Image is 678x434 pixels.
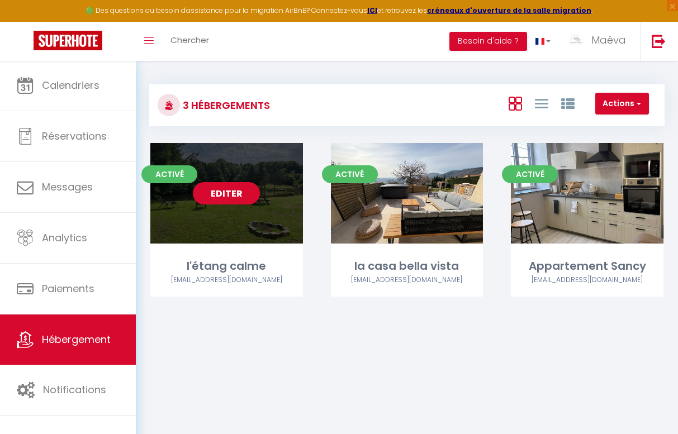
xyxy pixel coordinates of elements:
[170,34,209,46] span: Chercher
[535,94,548,112] a: Vue en Liste
[322,165,378,183] span: Activé
[9,4,42,38] button: Ouvrir le widget de chat LiveChat
[427,6,591,15] a: créneaux d'ouverture de la salle migration
[331,257,483,275] div: la casa bella vista
[561,94,575,112] a: Vue par Groupe
[42,180,93,194] span: Messages
[180,93,270,118] h3: 3 Hébergements
[34,31,102,50] img: Super Booking
[595,93,649,115] button: Actions
[511,257,663,275] div: Appartement Sancy
[367,6,377,15] a: ICI
[449,32,527,51] button: Besoin d'aide ?
[42,78,99,92] span: Calendriers
[511,275,663,285] div: Airbnb
[42,231,87,245] span: Analytics
[193,182,260,204] a: Editer
[150,257,303,275] div: l'étang calme
[559,22,640,61] a: ... Maëva
[150,275,303,285] div: Airbnb
[509,94,522,112] a: Vue en Box
[502,165,558,183] span: Activé
[42,332,111,346] span: Hébergement
[162,22,217,61] a: Chercher
[591,33,626,47] span: Maëva
[141,165,197,183] span: Activé
[42,282,94,295] span: Paiements
[331,275,483,285] div: Airbnb
[567,32,584,49] img: ...
[652,34,666,48] img: logout
[42,129,107,143] span: Réservations
[43,383,106,397] span: Notifications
